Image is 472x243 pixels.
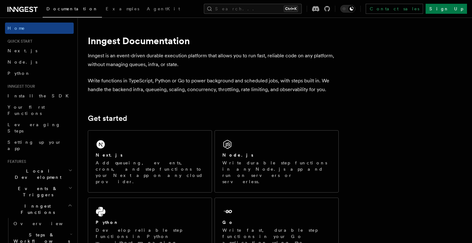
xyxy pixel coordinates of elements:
button: Local Development [5,165,74,183]
span: Leveraging Steps [8,122,61,133]
a: Contact sales [366,4,423,14]
a: AgentKit [143,2,184,17]
a: Node.jsWrite durable step functions in any Node.js app and run on servers or serverless. [215,130,339,193]
a: Examples [102,2,143,17]
span: Setting up your app [8,140,61,151]
button: Search...Ctrl+K [204,4,302,14]
span: Next.js [8,48,37,53]
span: Features [5,159,26,164]
h2: Next.js [96,152,123,158]
h1: Inngest Documentation [88,35,339,46]
a: Next.jsAdd queueing, events, crons, and step functions to your Next app on any cloud provider. [88,130,212,193]
span: Documentation [46,6,98,11]
a: Documentation [43,2,102,18]
a: Overview [11,218,74,229]
span: AgentKit [147,6,180,11]
a: Next.js [5,45,74,56]
span: Quick start [5,39,32,44]
a: Your first Functions [5,101,74,119]
span: Inngest tour [5,84,35,89]
kbd: Ctrl+K [284,6,298,12]
p: Write durable step functions in any Node.js app and run on servers or serverless. [222,160,331,185]
button: Toggle dark mode [340,5,355,13]
a: Node.js [5,56,74,68]
a: Sign Up [426,4,467,14]
span: Install the SDK [8,93,72,98]
span: Your first Functions [8,105,45,116]
h2: Node.js [222,152,253,158]
span: Local Development [5,168,68,180]
span: Overview [13,221,78,226]
p: Write functions in TypeScript, Python or Go to power background and scheduled jobs, with steps bu... [88,76,339,94]
h2: Python [96,219,119,225]
span: Node.js [8,59,37,65]
span: Events & Triggers [5,185,68,198]
a: Install the SDK [5,90,74,101]
a: Home [5,23,74,34]
span: Examples [106,6,139,11]
h2: Go [222,219,234,225]
span: Inngest Functions [5,203,68,215]
a: Setting up your app [5,137,74,154]
p: Inngest is an event-driven durable execution platform that allows you to run fast, reliable code ... [88,51,339,69]
a: Python [5,68,74,79]
a: Leveraging Steps [5,119,74,137]
span: Home [8,25,25,31]
p: Add queueing, events, crons, and step functions to your Next app on any cloud provider. [96,160,204,185]
button: Events & Triggers [5,183,74,200]
a: Get started [88,114,127,123]
button: Inngest Functions [5,200,74,218]
span: Python [8,71,30,76]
